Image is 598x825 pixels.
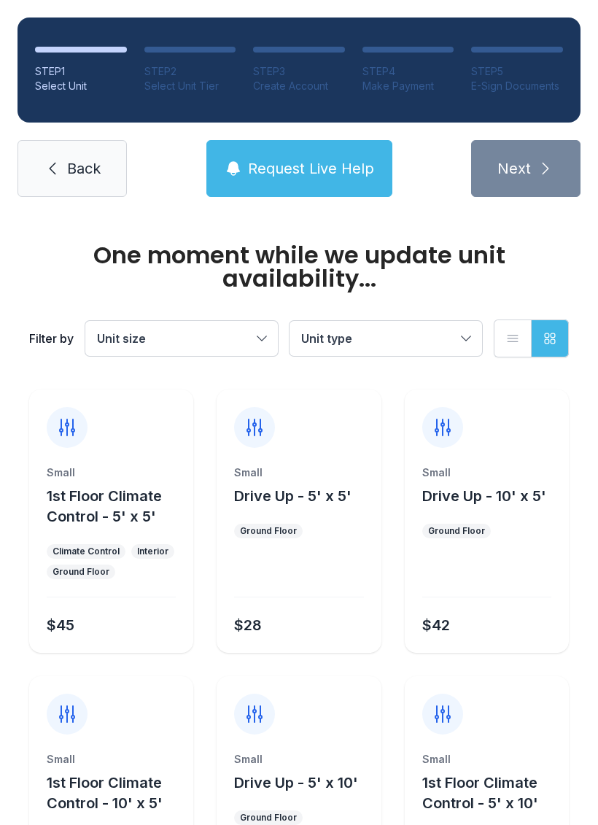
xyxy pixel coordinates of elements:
div: Create Account [253,79,345,93]
div: Small [234,752,363,767]
span: Unit size [97,331,146,346]
button: Drive Up - 5' x 5' [234,486,352,506]
span: 1st Floor Climate Control - 5' x 10' [422,774,538,812]
div: Small [47,752,176,767]
div: Small [422,752,551,767]
div: E-Sign Documents [471,79,563,93]
div: Ground Floor [428,525,485,537]
button: Drive Up - 5' x 10' [234,772,358,793]
div: STEP 5 [471,64,563,79]
button: 1st Floor Climate Control - 5' x 10' [422,772,563,813]
div: STEP 2 [144,64,236,79]
button: 1st Floor Climate Control - 10' x 5' [47,772,187,813]
span: Drive Up - 10' x 5' [422,487,546,505]
div: Climate Control [53,546,120,557]
div: Interior [137,546,168,557]
button: Drive Up - 10' x 5' [422,486,546,506]
span: Drive Up - 5' x 5' [234,487,352,505]
div: Make Payment [362,79,454,93]
button: 1st Floor Climate Control - 5' x 5' [47,486,187,527]
span: 1st Floor Climate Control - 5' x 5' [47,487,162,525]
div: Ground Floor [240,525,297,537]
div: One moment while we update unit availability... [29,244,569,290]
span: Request Live Help [248,158,374,179]
div: Small [422,465,551,480]
span: Back [67,158,101,179]
span: Next [497,158,531,179]
span: Unit type [301,331,352,346]
div: $28 [234,615,262,635]
div: Small [234,465,363,480]
div: STEP 3 [253,64,345,79]
div: STEP 1 [35,64,127,79]
div: STEP 4 [362,64,454,79]
span: Drive Up - 5' x 10' [234,774,358,791]
button: Unit size [85,321,278,356]
div: Select Unit Tier [144,79,236,93]
span: 1st Floor Climate Control - 10' x 5' [47,774,163,812]
div: Small [47,465,176,480]
div: Ground Floor [53,566,109,578]
div: Ground Floor [240,812,297,824]
div: Filter by [29,330,74,347]
div: $45 [47,615,74,635]
div: $42 [422,615,450,635]
button: Unit type [290,321,482,356]
div: Select Unit [35,79,127,93]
